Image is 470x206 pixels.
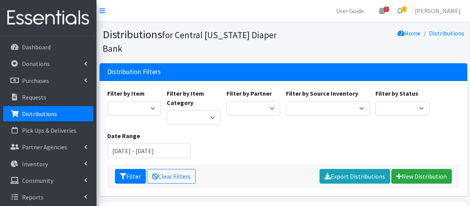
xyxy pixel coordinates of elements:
[3,123,93,138] a: Pick Ups & Deliveries
[107,131,140,140] label: Date Range
[22,127,76,134] p: Pick Ups & Deliveries
[22,193,44,201] p: Reports
[286,89,358,98] label: Filter by Source Inventory
[429,29,464,37] a: Distributions
[320,169,390,184] a: Export Distributions
[22,143,67,151] p: Partner Agencies
[22,160,48,168] p: Inventory
[402,7,407,12] span: 1
[397,29,421,37] a: Home
[167,89,221,107] label: Filter by Item Category
[3,189,93,205] a: Reports
[3,56,93,71] a: Donations
[22,77,49,84] p: Purchases
[375,89,418,98] label: Filter by Status
[3,5,93,31] img: HumanEssentials
[22,60,50,68] p: Donations
[3,39,93,55] a: Dashboard
[147,169,196,184] a: Clear Filters
[3,156,93,172] a: Inventory
[409,3,467,19] a: [PERSON_NAME]
[391,3,409,19] a: 1
[391,169,452,184] a: New Distribution
[103,28,281,54] h1: Distributions
[22,93,46,101] p: Requests
[3,73,93,88] a: Purchases
[3,139,93,155] a: Partner Agencies
[3,173,93,188] a: Community
[3,106,93,122] a: Distributions
[107,144,191,158] input: January 1, 2011 - December 31, 2011
[22,43,51,51] p: Dashboard
[330,3,370,19] a: User Guide
[3,89,93,105] a: Requests
[22,110,57,118] p: Distributions
[373,3,391,19] a: 2
[103,29,277,54] small: for Central [US_STATE] Diaper Bank
[227,89,272,98] label: Filter by Partner
[107,89,145,98] label: Filter by Item
[107,68,161,76] h3: Distribution Filters
[384,7,389,12] span: 2
[22,177,53,184] p: Community
[115,169,146,184] button: Filter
